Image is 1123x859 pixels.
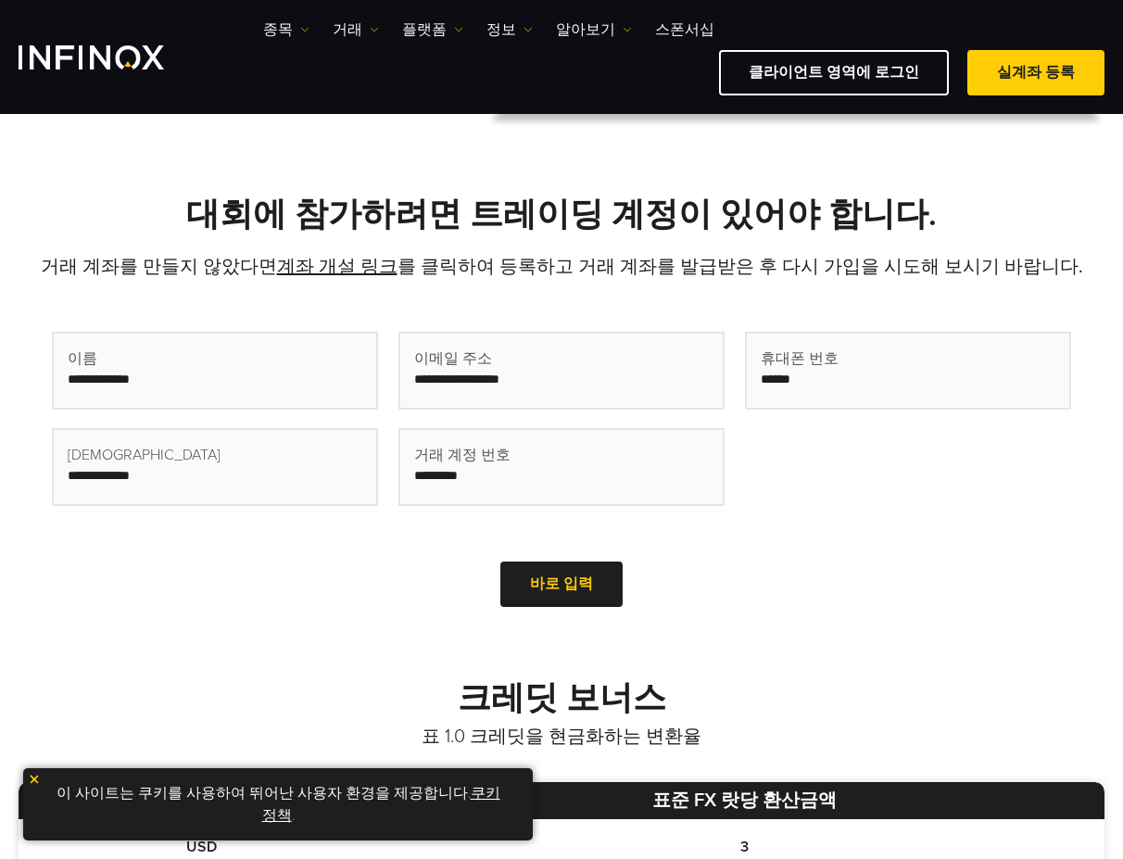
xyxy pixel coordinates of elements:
p: 거래 계좌를 만들지 않았다면 를 클릭하여 등록하고 거래 계좌를 발급받은 후 다시 가입을 시도해 보시기 바랍니다. [19,254,1104,280]
strong: 크레딧 보너스 [458,678,666,718]
img: yellow close icon [28,773,41,786]
p: 표 1.0 크레딧을 현금화하는 변환율 [19,724,1104,750]
span: 거래 계정 번호 [414,444,511,466]
a: 클라이언트 영역에 로그인 [719,50,949,95]
th: 기본 통화 [19,782,384,819]
strong: 대회에 참가하려면 트레이딩 계정이 있어야 합니다. [186,195,937,234]
a: INFINOX Logo [19,45,208,69]
span: 이름 [68,347,97,370]
th: 표준 FX 랏당 환산금액 [384,782,1104,819]
span: 휴대폰 번호 [761,347,839,370]
a: 알아보기 [556,19,632,41]
a: 플랫폼 [402,19,463,41]
a: 실계좌 등록 [967,50,1104,95]
a: 계좌 개설 링크 [277,256,397,278]
a: 거래 [333,19,379,41]
a: 정보 [486,19,533,41]
span: 이메일 주소 [414,347,492,370]
a: 스폰서십 [655,19,714,41]
a: 바로 입력 [500,562,623,607]
span: [DEMOGRAPHIC_DATA] [68,444,221,466]
a: 종목 [263,19,309,41]
p: 이 사이트는 쿠키를 사용하여 뛰어난 사용자 환경을 제공합니다. . [32,777,524,831]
